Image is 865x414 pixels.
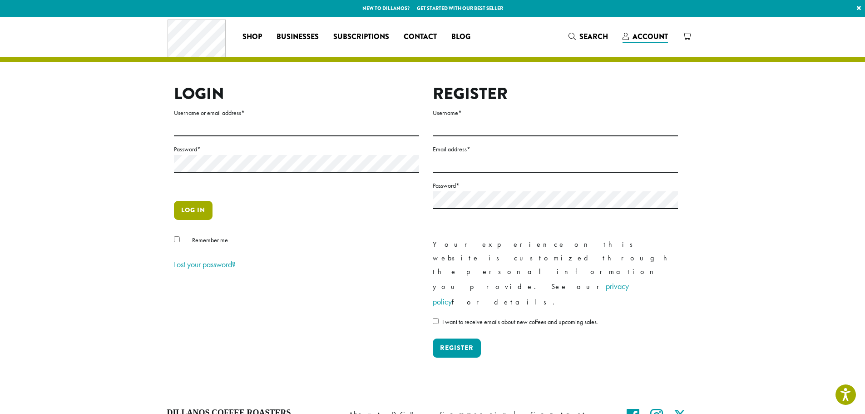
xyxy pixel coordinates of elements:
label: Username [433,107,678,119]
a: Shop [235,30,269,44]
span: Subscriptions [333,31,389,43]
span: Blog [451,31,470,43]
span: Shop [242,31,262,43]
span: I want to receive emails about new coffees and upcoming sales. [442,318,598,326]
a: Get started with our best seller [417,5,503,12]
span: Search [579,31,608,42]
p: Your experience on this website is customized through the personal information you provide. See o... [433,238,678,309]
a: Lost your password? [174,259,236,269]
span: Remember me [192,236,228,244]
span: Contact [404,31,437,43]
a: Search [561,29,615,44]
button: Log in [174,201,213,220]
button: Register [433,339,481,358]
label: Username or email address [174,107,419,119]
span: Account [633,31,668,42]
h2: Login [174,84,419,104]
a: privacy policy [433,281,629,307]
input: I want to receive emails about new coffees and upcoming sales. [433,318,439,324]
label: Password [433,180,678,191]
span: Businesses [277,31,319,43]
label: Email address [433,144,678,155]
label: Password [174,144,419,155]
h2: Register [433,84,678,104]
